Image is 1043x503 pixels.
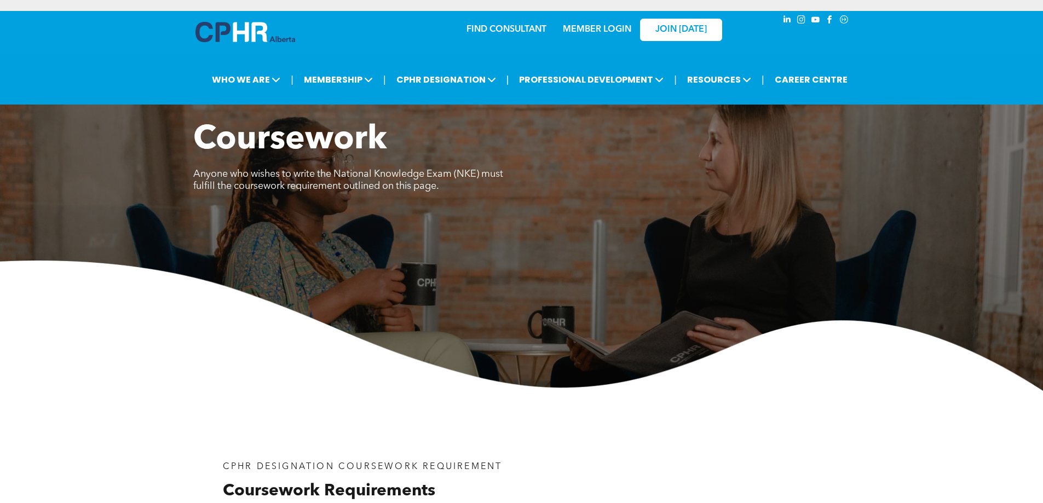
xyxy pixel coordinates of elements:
span: Anyone who wishes to write the National Knowledge Exam (NKE) must fulfill the coursework requirem... [193,169,503,191]
a: FIND CONSULTANT [466,25,546,34]
li: | [762,68,764,91]
li: | [383,68,386,91]
a: Social network [838,14,850,28]
span: WHO WE ARE [209,70,284,90]
a: JOIN [DATE] [640,19,722,41]
span: CPHR DESIGNATION COURSEWORK REQUIREMENT [223,462,503,471]
span: MEMBERSHIP [301,70,376,90]
img: A blue and white logo for cp alberta [195,22,295,42]
a: CAREER CENTRE [771,70,851,90]
li: | [674,68,677,91]
a: youtube [810,14,822,28]
li: | [506,68,509,91]
span: JOIN [DATE] [655,25,707,35]
a: MEMBER LOGIN [563,25,631,34]
span: Coursework Requirements [223,483,435,499]
a: instagram [796,14,808,28]
a: facebook [824,14,836,28]
span: CPHR DESIGNATION [393,70,499,90]
a: linkedin [781,14,793,28]
span: PROFESSIONAL DEVELOPMENT [516,70,667,90]
span: RESOURCES [684,70,754,90]
span: Coursework [193,124,387,157]
li: | [291,68,293,91]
